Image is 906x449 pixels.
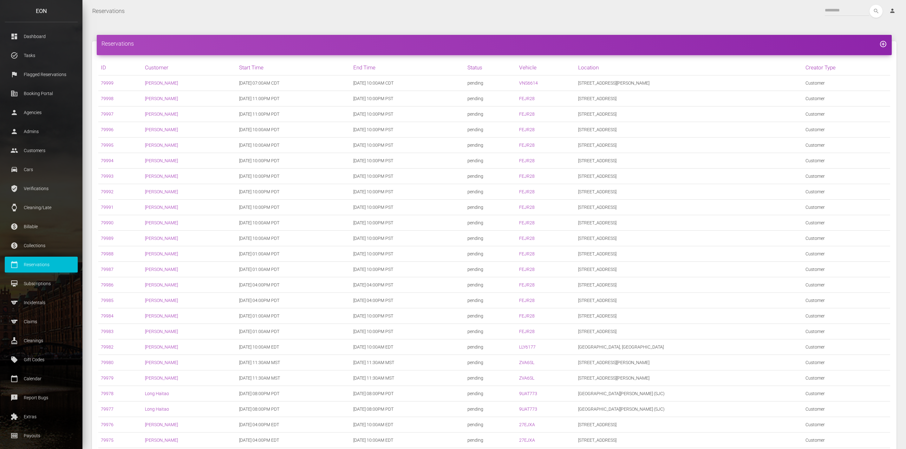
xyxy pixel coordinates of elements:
[803,417,890,433] td: Customer
[237,370,351,386] td: [DATE] 11:30AM MST
[351,433,465,448] td: [DATE] 10:00AM EDT
[10,298,73,307] p: Incidentals
[10,89,73,98] p: Booking Portal
[351,153,465,169] td: [DATE] 10:00PM PST
[576,370,803,386] td: [STREET_ADDRESS][PERSON_NAME]
[519,422,535,427] a: 27EJXA
[101,282,114,287] a: 79986
[519,391,537,396] a: 9UAT773
[145,329,178,334] a: [PERSON_NAME]
[803,324,890,339] td: Customer
[519,158,535,163] a: FEJR28
[351,122,465,138] td: [DATE] 10:00PM PST
[803,231,890,246] td: Customer
[145,80,178,86] a: [PERSON_NAME]
[351,246,465,262] td: [DATE] 10:00PM PST
[351,370,465,386] td: [DATE] 11:30AM MST
[101,422,114,427] a: 79976
[519,407,537,412] a: 9UAT773
[5,276,78,292] a: card_membership Subscriptions
[519,438,535,443] a: 27EJXA
[5,86,78,101] a: corporate_fare Booking Portal
[145,282,178,287] a: [PERSON_NAME]
[576,417,803,433] td: [STREET_ADDRESS]
[5,181,78,196] a: verified_user Verifications
[145,251,178,256] a: [PERSON_NAME]
[803,401,890,417] td: Customer
[10,127,73,136] p: Admins
[237,339,351,355] td: [DATE] 10:00AM EDT
[101,298,114,303] a: 79985
[351,386,465,401] td: [DATE] 08:00PM PDT
[519,220,535,225] a: FEJR28
[145,344,178,350] a: [PERSON_NAME]
[519,96,535,101] a: FEJR28
[465,153,517,169] td: pending
[465,262,517,277] td: pending
[237,91,351,106] td: [DATE] 11:00PM PDT
[145,189,178,194] a: [PERSON_NAME]
[576,262,803,277] td: [STREET_ADDRESS]
[237,153,351,169] td: [DATE] 10:00PM PDT
[803,277,890,293] td: Customer
[237,324,351,339] td: [DATE] 01:00AM PDT
[101,251,114,256] a: 79988
[465,293,517,308] td: pending
[101,158,114,163] a: 79994
[576,324,803,339] td: [STREET_ADDRESS]
[465,122,517,138] td: pending
[576,169,803,184] td: [STREET_ADDRESS]
[465,324,517,339] td: pending
[576,153,803,169] td: [STREET_ADDRESS]
[576,401,803,417] td: [GEOGRAPHIC_DATA][PERSON_NAME] (SJC)
[519,329,535,334] a: FEJR28
[465,246,517,262] td: pending
[465,60,517,75] th: Status
[101,205,114,210] a: 79991
[5,124,78,139] a: person Admins
[237,417,351,433] td: [DATE] 04:00PM EDT
[351,138,465,153] td: [DATE] 10:00PM PST
[519,298,535,303] a: FEJR28
[465,75,517,91] td: pending
[101,313,114,318] a: 79984
[351,324,465,339] td: [DATE] 10:00PM PST
[101,329,114,334] a: 79983
[803,106,890,122] td: Customer
[519,127,535,132] a: FEJR28
[519,189,535,194] a: FEJR28
[145,422,178,427] a: [PERSON_NAME]
[465,138,517,153] td: pending
[465,401,517,417] td: pending
[145,112,178,117] a: [PERSON_NAME]
[145,313,178,318] a: [PERSON_NAME]
[351,262,465,277] td: [DATE] 10:00PM PST
[870,5,883,18] button: search
[145,407,169,412] a: Long Haitao
[10,336,73,345] p: Cleanings
[351,417,465,433] td: [DATE] 10:00AM EDT
[879,40,887,47] a: add_circle_outline
[351,75,465,91] td: [DATE] 10:00AM CDT
[101,375,114,381] a: 79979
[5,200,78,215] a: watch Cleaning/Late
[517,60,576,75] th: Vehicle
[803,153,890,169] td: Customer
[519,344,536,350] a: LLY6177
[92,3,125,19] a: Reservations
[10,165,73,174] p: Cars
[519,143,535,148] a: FEJR28
[465,386,517,401] td: pending
[465,169,517,184] td: pending
[145,96,178,101] a: [PERSON_NAME]
[145,220,178,225] a: [PERSON_NAME]
[465,370,517,386] td: pending
[145,391,169,396] a: Long Haitao
[145,143,178,148] a: [PERSON_NAME]
[465,184,517,200] td: pending
[145,127,178,132] a: [PERSON_NAME]
[519,375,534,381] a: ZVA6SL
[237,277,351,293] td: [DATE] 04:00PM PDT
[10,146,73,155] p: Customers
[101,220,114,225] a: 79990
